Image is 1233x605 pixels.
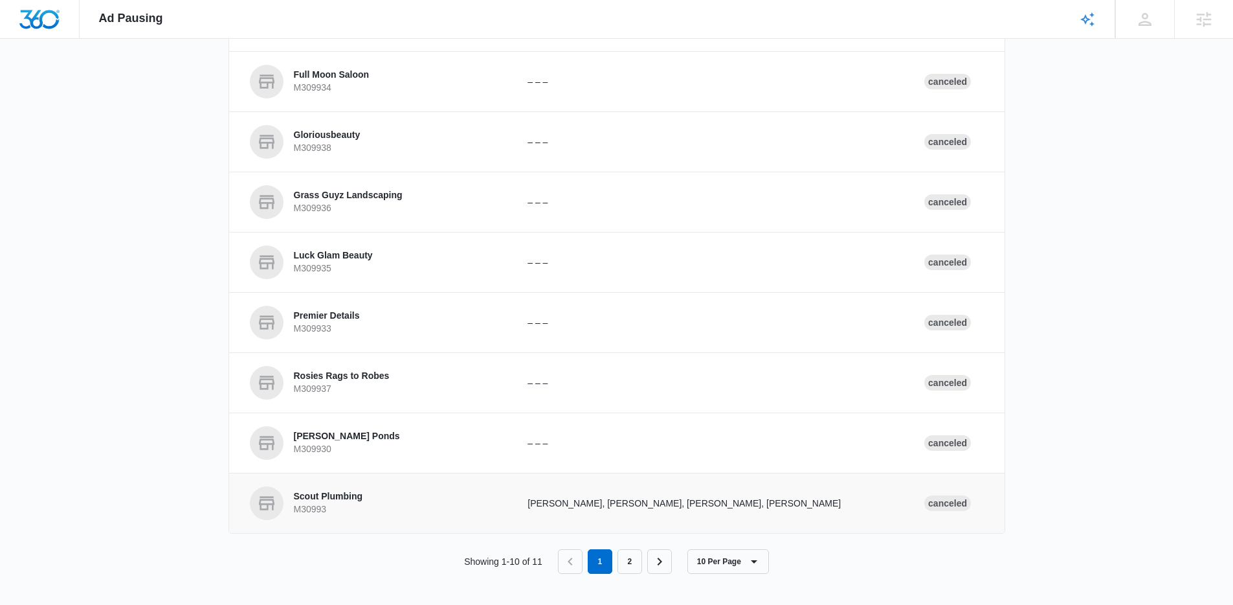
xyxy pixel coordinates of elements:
[250,245,497,279] a: Luck Glam BeautyM309935
[250,65,497,98] a: Full Moon SaloonM309934
[294,383,390,396] p: M309937
[924,255,971,270] div: Canceled
[687,549,769,574] button: 10 Per Page
[250,306,497,339] a: Premier DetailsM309933
[294,129,361,142] p: Gloriousbeauty
[528,196,893,209] p: – – –
[294,202,403,215] p: M309936
[924,74,971,89] div: Canceled
[250,185,497,219] a: Grass Guyz LandscapingM309936
[294,249,373,262] p: Luck Glam Beauty
[617,549,642,574] a: Page 2
[294,430,400,443] p: [PERSON_NAME] Ponds
[250,426,497,460] a: [PERSON_NAME] PondsM309930
[924,194,971,210] div: Canceled
[294,503,363,516] p: M30993
[294,142,361,155] p: M309938
[924,375,971,391] div: Canceled
[99,12,163,25] span: Ad Pausing
[528,376,893,390] p: – – –
[558,549,672,574] nav: Pagination
[294,69,370,82] p: Full Moon Saloon
[294,323,360,336] p: M309933
[294,490,363,503] p: Scout Plumbing
[924,435,971,451] div: Canceled
[294,82,370,95] p: M309934
[294,443,400,456] p: M309930
[528,256,893,269] p: – – –
[250,486,497,520] a: Scout PlumbingM30993
[250,366,497,400] a: Rosies Rags to RobesM309937
[294,262,373,275] p: M309935
[924,134,971,150] div: Canceled
[464,555,542,569] p: Showing 1-10 of 11
[924,315,971,330] div: Canceled
[528,75,893,89] p: – – –
[294,370,390,383] p: Rosies Rags to Robes
[294,189,403,202] p: Grass Guyz Landscaping
[294,310,360,323] p: Premier Details
[528,497,893,510] p: [PERSON_NAME], [PERSON_NAME], [PERSON_NAME], [PERSON_NAME]
[647,549,672,574] a: Next Page
[250,125,497,159] a: GloriousbeautyM309938
[528,437,893,450] p: – – –
[924,496,971,511] div: Canceled
[528,316,893,330] p: – – –
[588,549,612,574] em: 1
[528,135,893,149] p: – – –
